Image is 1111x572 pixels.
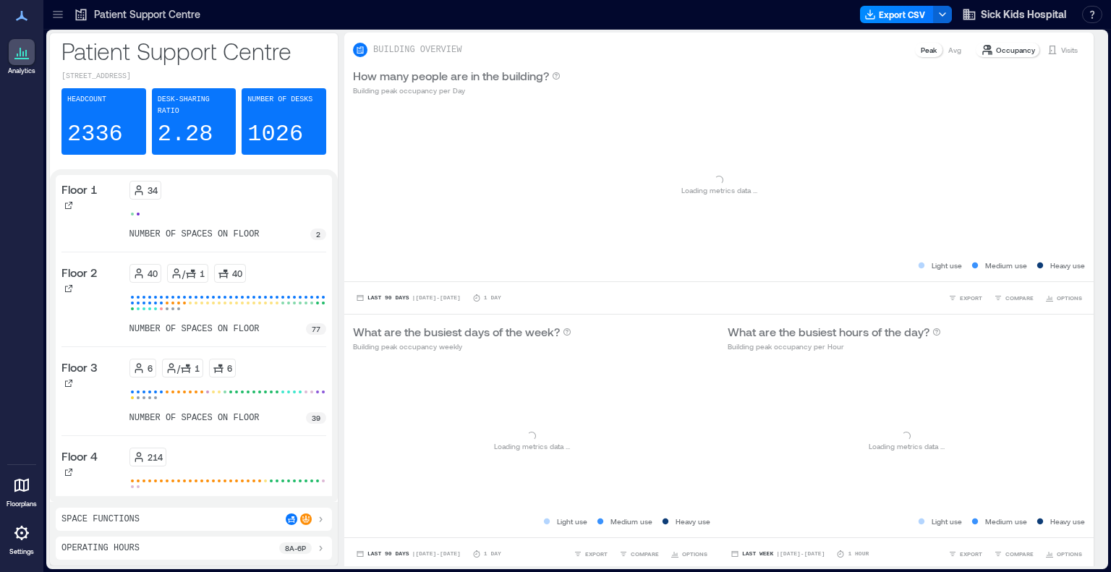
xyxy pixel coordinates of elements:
span: Sick Kids Hospital [981,7,1066,22]
p: 40 [148,268,158,279]
p: Operating Hours [61,542,140,554]
p: Medium use [610,516,652,527]
p: What are the busiest days of the week? [353,323,560,341]
p: Floor 3 [61,359,98,376]
p: 1 Hour [848,550,869,558]
button: OPTIONS [1042,291,1085,305]
p: 6 [227,362,232,374]
span: EXPORT [585,550,608,558]
span: COMPARE [631,550,659,558]
p: Patient Support Centre [94,7,200,22]
p: 77 [312,323,320,335]
button: Export CSV [860,6,934,23]
span: COMPARE [1005,550,1034,558]
p: Light use [557,516,587,527]
p: 214 [148,451,163,463]
p: Headcount [67,94,106,106]
p: Heavy use [1050,260,1085,271]
button: COMPARE [616,547,662,561]
p: Floorplans [7,500,37,508]
p: 1 Day [484,294,501,302]
p: Analytics [8,67,35,75]
p: 40 [232,268,242,279]
button: COMPARE [991,547,1036,561]
p: 1026 [247,120,303,149]
p: Avg [948,44,961,56]
p: Light use [932,260,962,271]
p: BUILDING OVERVIEW [373,44,461,56]
p: number of spaces on floor [129,229,260,240]
p: 2 [316,229,320,240]
p: Space Functions [61,513,140,525]
p: 34 [148,184,158,196]
p: Building peak occupancy per Hour [728,341,941,352]
span: EXPORT [960,550,982,558]
span: EXPORT [960,294,982,302]
p: Medium use [985,516,1027,527]
a: Settings [4,516,39,560]
p: [STREET_ADDRESS] [61,71,326,82]
p: 6 [148,362,153,374]
p: Heavy use [676,516,710,527]
p: Patient Support Centre [61,36,326,65]
p: Peak [921,44,937,56]
p: Medium use [985,260,1027,271]
p: 1 Day [484,550,501,558]
button: COMPARE [991,291,1036,305]
p: Settings [9,547,34,556]
button: EXPORT [945,547,985,561]
p: Floor 1 [61,181,98,198]
p: Occupancy [996,44,1035,56]
p: 1 [195,362,200,374]
p: 1 [200,268,205,279]
a: Analytics [4,35,40,80]
p: 8a - 6p [285,542,306,554]
p: 2336 [67,120,123,149]
span: COMPARE [1005,294,1034,302]
button: EXPORT [571,547,610,561]
p: Loading metrics data ... [681,184,757,196]
p: Building peak occupancy weekly [353,341,571,352]
p: / [182,268,185,279]
button: OPTIONS [1042,547,1085,561]
p: Desk-sharing ratio [158,94,231,117]
p: 39 [312,412,320,424]
button: Last Week |[DATE]-[DATE] [728,547,827,561]
span: OPTIONS [682,550,707,558]
span: OPTIONS [1057,550,1082,558]
p: Heavy use [1050,516,1085,527]
p: Loading metrics data ... [494,440,570,452]
p: How many people are in the building? [353,67,549,85]
button: Sick Kids Hospital [958,3,1070,26]
p: Floor 4 [61,448,98,465]
p: What are the busiest hours of the day? [728,323,929,341]
p: Loading metrics data ... [869,440,945,452]
button: Last 90 Days |[DATE]-[DATE] [353,547,464,561]
button: OPTIONS [668,547,710,561]
p: Floor 2 [61,264,98,281]
p: number of spaces on floor [129,323,260,335]
p: Building peak occupancy per Day [353,85,561,96]
p: Visits [1061,44,1078,56]
p: / [177,362,180,374]
p: Number of Desks [247,94,312,106]
button: EXPORT [945,291,985,305]
p: Light use [932,516,962,527]
a: Floorplans [2,468,41,513]
p: 2.28 [158,120,213,149]
span: OPTIONS [1057,294,1082,302]
p: number of spaces on floor [129,412,260,424]
button: Last 90 Days |[DATE]-[DATE] [353,291,464,305]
